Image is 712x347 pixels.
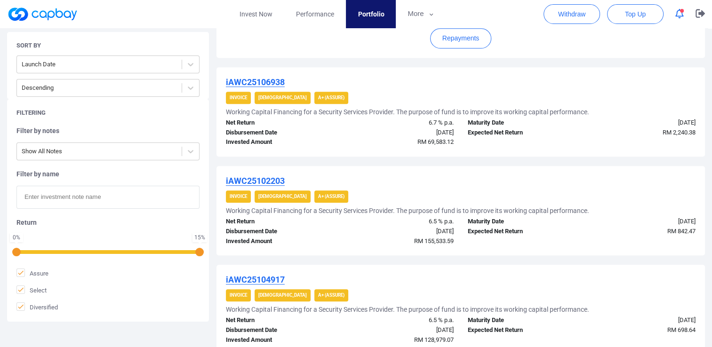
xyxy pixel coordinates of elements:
[194,235,205,240] div: 15 %
[358,9,384,19] span: Portfolio
[461,227,582,237] div: Expected Net Return
[318,95,344,100] strong: A+ (Assure)
[544,4,600,24] button: Withdraw
[340,227,461,237] div: [DATE]
[417,138,454,145] span: RM 69,583.12
[219,118,340,128] div: Net Return
[16,170,200,178] h5: Filter by name
[340,118,461,128] div: 6.7 % p.a.
[226,176,285,186] u: iAWC25102203
[230,95,247,100] strong: Invoice
[340,217,461,227] div: 6.5 % p.a.
[16,186,200,209] input: Enter investment note name
[12,235,21,240] div: 0 %
[226,275,285,284] u: iAWC25104917
[219,217,340,227] div: Net Return
[461,217,582,227] div: Maturity Date
[340,315,461,325] div: 6.5 % p.a.
[219,137,340,147] div: Invested Amount
[226,305,589,314] h5: Working Capital Financing for a Security Services Provider. The purpose of fund is to improve its...
[461,128,582,138] div: Expected Net Return
[461,315,582,325] div: Maturity Date
[219,315,340,325] div: Net Return
[16,218,200,227] h5: Return
[230,292,247,298] strong: Invoice
[461,118,582,128] div: Maturity Date
[258,194,307,199] strong: [DEMOGRAPHIC_DATA]
[318,194,344,199] strong: A+ (Assure)
[16,285,47,295] span: Select
[582,118,703,128] div: [DATE]
[625,9,646,19] span: Top Up
[219,227,340,237] div: Disbursement Date
[226,108,589,116] h5: Working Capital Financing for a Security Services Provider. The purpose of fund is to improve its...
[16,126,200,135] h5: Filter by notes
[219,325,340,335] div: Disbursement Date
[226,77,285,87] u: iAWC25106938
[226,206,589,215] h5: Working Capital Financing for a Security Services Provider. The purpose of fund is to improve its...
[414,237,454,244] span: RM 155,533.59
[430,28,492,48] button: Repayments
[16,109,46,117] h5: Filtering
[340,128,461,138] div: [DATE]
[258,95,307,100] strong: [DEMOGRAPHIC_DATA]
[414,336,454,343] span: RM 128,979.07
[296,9,334,19] span: Performance
[667,228,696,235] span: RM 842.47
[663,129,696,136] span: RM 2,240.38
[667,326,696,333] span: RM 698.64
[258,292,307,298] strong: [DEMOGRAPHIC_DATA]
[219,128,340,138] div: Disbursement Date
[318,292,344,298] strong: A+ (Assure)
[582,217,703,227] div: [DATE]
[461,325,582,335] div: Expected Net Return
[16,41,41,50] h5: Sort By
[582,315,703,325] div: [DATE]
[219,237,340,246] div: Invested Amount
[16,302,58,312] span: Diversified
[230,194,247,199] strong: Invoice
[219,335,340,345] div: Invested Amount
[607,4,664,24] button: Top Up
[340,325,461,335] div: [DATE]
[16,268,48,278] span: Assure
